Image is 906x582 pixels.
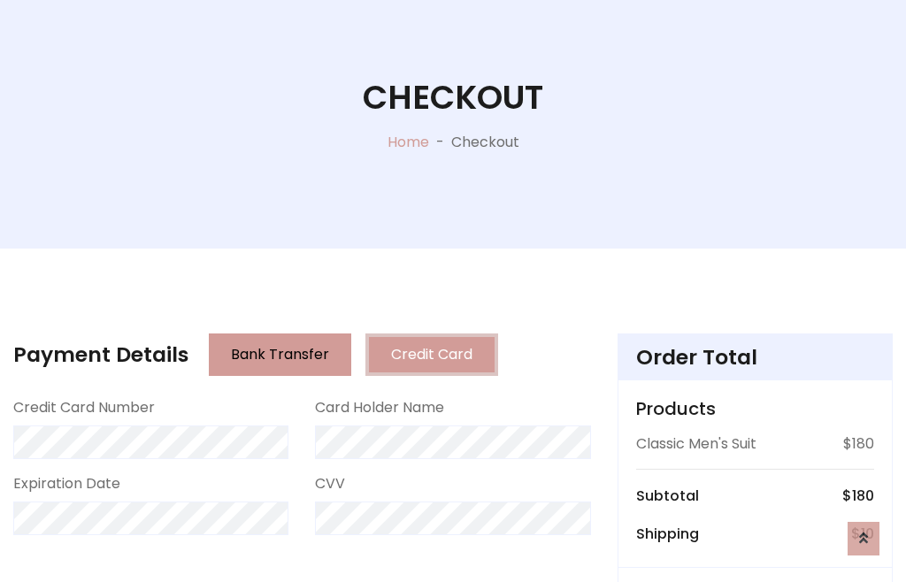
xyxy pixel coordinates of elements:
h6: $ [842,487,874,504]
a: Home [388,132,429,152]
button: Bank Transfer [209,333,351,376]
h6: Shipping [636,525,699,542]
button: Credit Card [365,333,498,376]
p: Classic Men's Suit [636,433,756,455]
h6: Subtotal [636,487,699,504]
h5: Products [636,398,874,419]
p: $180 [843,433,874,455]
p: Checkout [451,132,519,153]
label: Card Holder Name [315,397,444,418]
span: 180 [852,486,874,506]
h4: Payment Details [13,342,188,367]
label: Credit Card Number [13,397,155,418]
h1: Checkout [363,78,543,118]
label: CVV [315,473,345,494]
p: - [429,132,451,153]
h4: Order Total [636,345,874,370]
label: Expiration Date [13,473,120,494]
